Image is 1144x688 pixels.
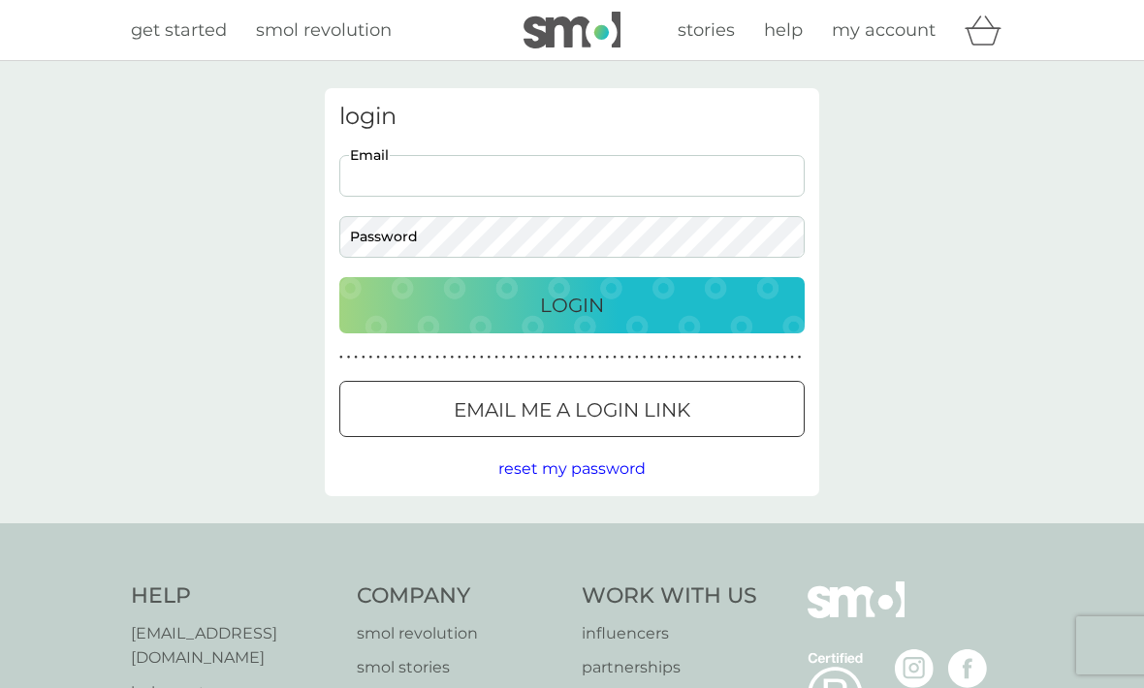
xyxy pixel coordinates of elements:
p: ● [398,353,402,362]
p: ● [665,353,669,362]
p: ● [598,353,602,362]
p: ● [680,353,683,362]
span: help [764,19,803,41]
p: ● [568,353,572,362]
p: ● [531,353,535,362]
p: ● [494,353,498,362]
p: ● [783,353,787,362]
p: ● [384,353,388,362]
p: Email me a login link [454,394,690,425]
p: ● [339,353,343,362]
button: Email me a login link [339,381,805,437]
p: ● [509,353,513,362]
p: Login [540,290,604,321]
p: ● [547,353,551,362]
p: ● [421,353,425,362]
p: ● [709,353,713,362]
p: ● [724,353,728,362]
a: stories [678,16,735,45]
p: ● [406,353,410,362]
p: ● [435,353,439,362]
div: basket [965,11,1013,49]
h4: Company [357,581,563,611]
p: ● [561,353,565,362]
a: smol revolution [256,16,392,45]
p: ● [694,353,698,362]
a: smol revolution [357,621,563,646]
p: ● [576,353,580,362]
a: influencers [582,621,757,646]
h4: Help [131,581,337,611]
p: ● [584,353,588,362]
p: ● [590,353,594,362]
img: smol [524,12,620,48]
p: ● [472,353,476,362]
p: ● [539,353,543,362]
p: ● [480,353,484,362]
p: ● [635,353,639,362]
img: visit the smol Facebook page [948,649,987,688]
button: reset my password [498,456,646,482]
p: ● [488,353,492,362]
p: ● [391,353,395,362]
span: reset my password [498,459,646,478]
p: ● [347,353,351,362]
p: ● [776,353,779,362]
span: get started [131,19,227,41]
p: ● [672,353,676,362]
p: ● [627,353,631,362]
a: get started [131,16,227,45]
p: ● [524,353,528,362]
a: [EMAIL_ADDRESS][DOMAIN_NAME] [131,621,337,671]
p: ● [657,353,661,362]
a: smol stories [357,655,563,680]
p: ● [362,353,365,362]
img: visit the smol Instagram page [895,649,934,688]
p: ● [443,353,447,362]
p: ● [739,353,743,362]
p: ● [768,353,772,362]
p: ● [465,353,469,362]
p: ● [554,353,557,362]
p: ● [354,353,358,362]
h3: login [339,103,805,131]
p: ● [731,353,735,362]
span: stories [678,19,735,41]
p: ● [643,353,647,362]
button: Login [339,277,805,333]
p: ● [606,353,610,362]
p: ● [753,353,757,362]
a: partnerships [582,655,757,680]
p: ● [613,353,617,362]
p: ● [413,353,417,362]
p: ● [761,353,765,362]
p: ● [517,353,521,362]
p: ● [798,353,802,362]
span: smol revolution [256,19,392,41]
p: ● [369,353,373,362]
p: ● [620,353,624,362]
p: ● [650,353,653,362]
p: ● [450,353,454,362]
p: ● [429,353,432,362]
a: my account [832,16,936,45]
p: ● [376,353,380,362]
p: ● [686,353,690,362]
p: ● [716,353,720,362]
img: smol [808,581,905,647]
h4: Work With Us [582,581,757,611]
p: ● [790,353,794,362]
p: ● [458,353,461,362]
p: ● [502,353,506,362]
a: help [764,16,803,45]
p: ● [702,353,706,362]
span: my account [832,19,936,41]
p: ● [746,353,749,362]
